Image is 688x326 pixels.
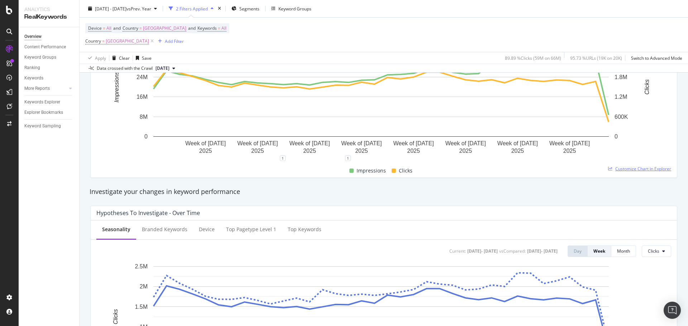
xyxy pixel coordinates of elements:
[251,148,264,154] text: 2025
[345,155,351,161] div: 1
[355,148,368,154] text: 2025
[109,52,130,64] button: Clear
[24,64,74,72] a: Ranking
[615,133,618,140] text: 0
[288,226,321,233] div: Top Keywords
[399,166,412,175] span: Clicks
[664,302,681,319] div: Open Intercom Messenger
[135,263,148,269] text: 2.5M
[644,79,650,95] text: Clicks
[221,23,226,33] span: All
[407,148,420,154] text: 2025
[85,3,160,14] button: [DATE] - [DATE]vsPrev. Year
[24,98,74,106] a: Keywords Explorer
[563,148,576,154] text: 2025
[95,55,106,61] div: Apply
[166,3,216,14] button: 2 Filters Applied
[135,303,148,310] text: 1.5M
[85,38,101,44] span: Country
[143,23,186,33] span: [GEOGRAPHIC_DATA]
[188,25,196,31] span: and
[103,25,105,31] span: =
[445,140,486,146] text: Week of [DATE]
[237,140,278,146] text: Week of [DATE]
[119,55,130,61] div: Clear
[527,248,558,254] div: [DATE] - [DATE]
[24,85,50,92] div: More Reports
[239,5,259,11] span: Segments
[133,52,152,64] button: Save
[123,25,138,31] span: Country
[497,140,538,146] text: Week of [DATE]
[106,23,111,33] span: All
[155,37,184,45] button: Add Filter
[617,248,630,254] div: Month
[24,122,74,130] a: Keyword Sampling
[24,6,73,13] div: Analytics
[90,187,678,196] div: Investigate your changes in keyword performance
[102,38,105,44] span: =
[114,72,120,102] text: Impressions
[97,65,153,72] div: Data crossed with the Crawl
[568,245,588,257] button: Day
[615,94,627,100] text: 1.2M
[570,55,622,61] div: 95.73 % URLs ( 19K on 20K )
[357,166,386,175] span: Impressions
[24,54,56,61] div: Keyword Groups
[137,94,148,100] text: 16M
[280,155,286,161] div: 1
[615,166,671,172] span: Customize Chart in Explorer
[608,166,671,172] a: Customize Chart in Explorer
[467,248,498,254] div: [DATE] - [DATE]
[156,65,169,72] span: 2025 Sep. 2nd
[24,13,73,21] div: RealKeywords
[139,25,142,31] span: =
[24,109,63,116] div: Explorer Bookmarks
[165,38,184,44] div: Add Filter
[449,248,466,254] div: Current:
[648,248,659,254] span: Clicks
[24,43,66,51] div: Content Performance
[459,148,472,154] text: 2025
[24,54,74,61] a: Keyword Groups
[24,33,42,40] div: Overview
[593,248,605,254] div: Week
[24,33,74,40] a: Overview
[511,148,524,154] text: 2025
[142,55,152,61] div: Save
[615,74,627,80] text: 1.8M
[628,52,682,64] button: Switch to Advanced Mode
[631,55,682,61] div: Switch to Advanced Mode
[588,245,611,257] button: Week
[176,5,208,11] div: 2 Filters Applied
[289,140,330,146] text: Week of [DATE]
[153,64,178,73] button: [DATE]
[24,43,74,51] a: Content Performance
[113,309,119,324] text: Clicks
[611,245,636,257] button: Month
[24,109,74,116] a: Explorer Bookmarks
[218,25,220,31] span: =
[185,140,226,146] text: Week of [DATE]
[96,209,200,216] div: Hypotheses to Investigate - Over Time
[126,5,151,11] span: vs Prev. Year
[303,148,316,154] text: 2025
[197,25,217,31] span: Keywords
[140,114,148,120] text: 8M
[199,148,212,154] text: 2025
[96,34,666,158] svg: A chart.
[499,248,526,254] div: vs Compared :
[106,36,149,46] span: [GEOGRAPHIC_DATA]
[226,226,276,233] div: Top pagetype Level 1
[615,114,628,120] text: 600K
[142,226,187,233] div: Branded Keywords
[144,133,148,140] text: 0
[216,5,223,12] div: times
[642,245,671,257] button: Clicks
[140,283,148,289] text: 2M
[229,3,262,14] button: Segments
[268,3,314,14] button: Keyword Groups
[24,85,67,92] a: More Reports
[199,226,215,233] div: Device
